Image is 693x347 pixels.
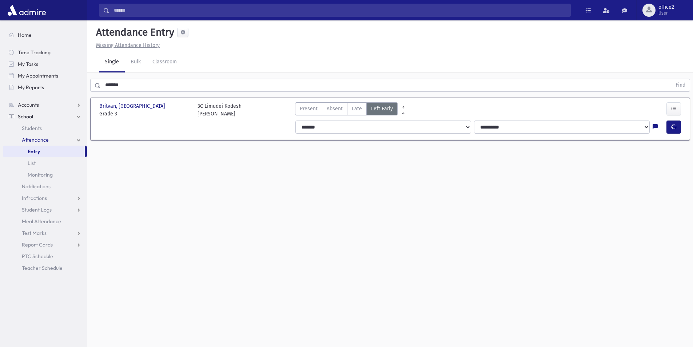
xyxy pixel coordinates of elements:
[22,195,47,201] span: Infractions
[99,102,167,110] span: Britvan, [GEOGRAPHIC_DATA]
[22,183,51,190] span: Notifications
[371,105,393,113] span: Left Early
[6,3,48,17] img: AdmirePro
[18,32,32,38] span: Home
[22,253,53,260] span: PTC Schedule
[658,4,674,10] span: office2
[3,47,87,58] a: Time Tracking
[658,10,674,16] span: User
[93,26,174,39] h5: Attendance Entry
[3,262,87,274] a: Teacher Schedule
[18,84,44,91] span: My Reports
[18,72,58,79] span: My Appointments
[28,148,40,155] span: Entry
[3,157,87,169] a: List
[300,105,318,113] span: Present
[22,125,42,131] span: Students
[22,265,63,271] span: Teacher Schedule
[3,216,87,227] a: Meal Attendance
[3,99,87,111] a: Accounts
[3,251,87,262] a: PTC Schedule
[99,52,125,72] a: Single
[93,42,160,48] a: Missing Attendance History
[671,79,690,91] button: Find
[3,82,87,93] a: My Reports
[3,29,87,41] a: Home
[327,105,343,113] span: Absent
[3,192,87,204] a: Infractions
[147,52,183,72] a: Classroom
[3,134,87,146] a: Attendance
[3,58,87,70] a: My Tasks
[109,4,570,17] input: Search
[125,52,147,72] a: Bulk
[3,227,87,239] a: Test Marks
[3,111,87,122] a: School
[3,204,87,216] a: Student Logs
[3,70,87,82] a: My Appointments
[96,42,160,48] u: Missing Attendance History
[18,102,39,108] span: Accounts
[18,113,33,120] span: School
[198,102,242,118] div: 3C Limudei Kodesh [PERSON_NAME]
[3,169,87,181] a: Monitoring
[22,218,61,225] span: Meal Attendance
[22,241,53,248] span: Report Cards
[18,61,38,67] span: My Tasks
[99,110,190,118] span: Grade 3
[22,137,49,143] span: Attendance
[3,181,87,192] a: Notifications
[22,206,52,213] span: Student Logs
[3,239,87,251] a: Report Cards
[22,230,47,236] span: Test Marks
[18,49,51,56] span: Time Tracking
[28,160,36,166] span: List
[28,171,53,178] span: Monitoring
[3,122,87,134] a: Students
[352,105,362,113] span: Late
[3,146,85,157] a: Entry
[295,102,398,118] div: AttTypes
